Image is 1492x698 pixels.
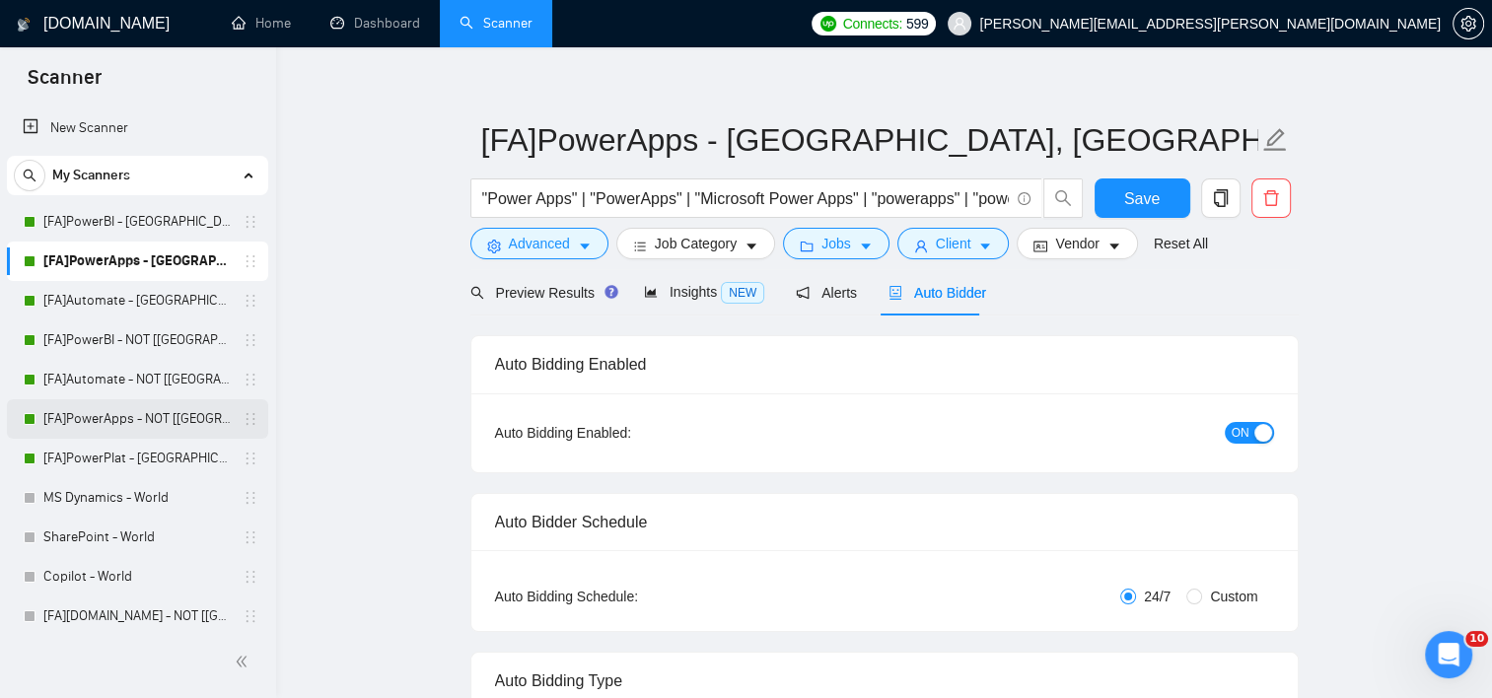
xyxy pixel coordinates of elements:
span: setting [1454,16,1483,32]
span: copy [1202,189,1240,207]
div: Auto Bidding Schedule: [495,586,754,607]
span: caret-down [578,239,592,253]
span: My Scanners [52,156,130,195]
span: Preview Results [470,285,612,301]
a: dashboardDashboard [330,15,420,32]
span: Advanced [509,233,570,254]
button: search [1043,178,1083,218]
button: Save [1095,178,1190,218]
span: caret-down [859,239,873,253]
span: Vendor [1055,233,1099,254]
span: holder [243,372,258,387]
span: holder [243,608,258,624]
span: Custom [1202,586,1265,607]
input: Search Freelance Jobs... [482,186,1009,211]
div: Auto Bidder Schedule [495,494,1274,550]
a: [FA]PowerApps - [GEOGRAPHIC_DATA], [GEOGRAPHIC_DATA], [GEOGRAPHIC_DATA] [43,242,231,281]
div: Tooltip anchor [603,283,620,301]
span: holder [243,451,258,466]
div: Auto Bidding Enabled [495,336,1274,392]
a: [FA]Automate - NOT [[GEOGRAPHIC_DATA], [GEOGRAPHIC_DATA], [GEOGRAPHIC_DATA]] [43,360,231,399]
a: Copilot - World [43,557,231,596]
button: delete [1251,178,1291,218]
span: bars [633,239,647,253]
span: caret-down [978,239,992,253]
span: user [953,17,966,31]
a: New Scanner [23,108,252,148]
img: upwork-logo.png [820,16,836,32]
span: search [1044,189,1082,207]
span: caret-down [745,239,758,253]
span: info-circle [1018,192,1030,205]
img: logo [17,9,31,40]
span: 24/7 [1136,586,1178,607]
a: setting [1453,16,1484,32]
button: search [14,160,45,191]
span: ON [1232,422,1249,444]
span: 599 [906,13,928,35]
span: holder [243,253,258,269]
span: area-chart [644,285,658,299]
span: delete [1252,189,1290,207]
span: Insights [644,284,764,300]
span: holder [243,490,258,506]
a: searchScanner [460,15,533,32]
span: notification [796,286,810,300]
span: user [914,239,928,253]
input: Scanner name... [481,115,1258,165]
span: search [470,286,484,300]
span: caret-down [1107,239,1121,253]
button: settingAdvancedcaret-down [470,228,608,259]
span: holder [243,411,258,427]
span: holder [243,332,258,348]
span: holder [243,293,258,309]
span: Jobs [821,233,851,254]
button: setting [1453,8,1484,39]
span: idcard [1033,239,1047,253]
button: copy [1201,178,1241,218]
span: 10 [1465,631,1488,647]
span: Client [936,233,971,254]
span: Connects: [843,13,902,35]
span: setting [487,239,501,253]
div: Auto Bidding Enabled: [495,422,754,444]
button: folderJobscaret-down [783,228,889,259]
span: Alerts [796,285,857,301]
a: homeHome [232,15,291,32]
button: idcardVendorcaret-down [1017,228,1137,259]
a: [FA]PowerPlat - [GEOGRAPHIC_DATA], [GEOGRAPHIC_DATA], [GEOGRAPHIC_DATA] [43,439,231,478]
li: New Scanner [7,108,268,148]
span: double-left [235,652,254,671]
a: [FA]PowerBI - NOT [[GEOGRAPHIC_DATA], CAN, [GEOGRAPHIC_DATA]] [43,320,231,360]
a: MS Dynamics - World [43,478,231,518]
span: Scanner [12,63,117,105]
a: SharePoint - World [43,518,231,557]
span: folder [800,239,814,253]
span: holder [243,214,258,230]
a: Reset All [1154,233,1208,254]
button: userClientcaret-down [897,228,1010,259]
span: holder [243,529,258,545]
a: [FA]PowerBI - [GEOGRAPHIC_DATA], [GEOGRAPHIC_DATA], [GEOGRAPHIC_DATA] [43,202,231,242]
button: barsJob Categorycaret-down [616,228,775,259]
span: holder [243,569,258,585]
span: Auto Bidder [888,285,986,301]
a: [FA]Automate - [GEOGRAPHIC_DATA], [GEOGRAPHIC_DATA], [GEOGRAPHIC_DATA] [43,281,231,320]
span: NEW [721,282,764,304]
span: edit [1262,127,1288,153]
iframe: Intercom live chat [1425,631,1472,678]
span: robot [888,286,902,300]
a: [FA]PowerApps - NOT [[GEOGRAPHIC_DATA], CAN, [GEOGRAPHIC_DATA]] [43,399,231,439]
span: search [15,169,44,182]
span: Job Category [655,233,737,254]
span: Save [1124,186,1160,211]
a: [FA][DOMAIN_NAME] - NOT [[GEOGRAPHIC_DATA], CAN, [GEOGRAPHIC_DATA]] - No AI [43,596,231,636]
